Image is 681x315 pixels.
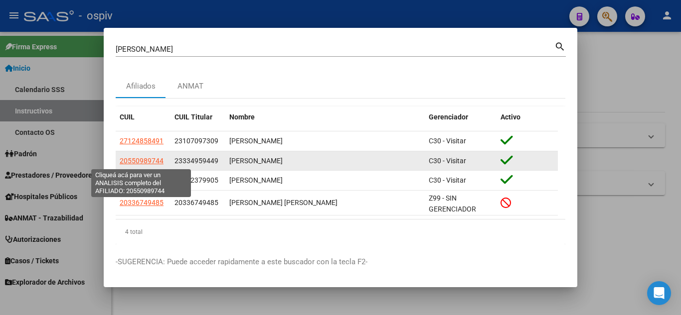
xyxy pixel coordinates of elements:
datatable-header-cell: Activo [497,106,558,128]
div: 4 total [116,219,565,244]
div: ANMAT [177,81,203,92]
datatable-header-cell: Gerenciador [425,106,497,128]
div: [PERSON_NAME] [229,175,421,186]
span: 27124858491 [120,137,164,145]
span: Gerenciador [429,113,468,121]
span: CUIL Titular [174,113,212,121]
span: 23334959449 [174,157,218,165]
span: C30 - Visitar [429,137,466,145]
span: CUIL [120,113,135,121]
div: Afiliados [126,81,156,92]
span: 20550989744 [120,157,164,165]
div: Open Intercom Messenger [647,281,671,305]
span: 20336749485 [120,199,164,207]
span: Z99 - SIN GERENCIADOR [429,194,476,213]
datatable-header-cell: CUIL [116,106,170,128]
datatable-header-cell: CUIL Titular [170,106,225,128]
span: Nombre [229,113,255,121]
div: [PERSON_NAME] [229,155,421,167]
datatable-header-cell: Nombre [225,106,425,128]
span: 20336749485 [174,199,218,207]
span: 27512639289 [120,176,164,184]
div: [PERSON_NAME] [229,135,421,147]
span: C30 - Visitar [429,176,466,184]
span: C30 - Visitar [429,157,466,165]
span: 23107097309 [174,137,218,145]
div: [PERSON_NAME] [PERSON_NAME] [229,197,421,209]
span: 20302379905 [174,176,218,184]
mat-icon: search [554,40,566,52]
span: Activo [501,113,520,121]
p: -SUGERENCIA: Puede acceder rapidamente a este buscador con la tecla F2- [116,256,565,268]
